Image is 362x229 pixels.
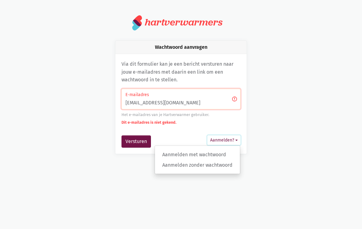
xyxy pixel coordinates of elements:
div: hartverwarmers [145,17,222,28]
div: Wachtwoord aanvragen [115,41,247,54]
div: Het e-mailadres van je Hartverwarmer gebruiker. [121,112,241,118]
a: Aanmelden zonder wachtwoord [155,160,240,170]
button: Aanmelden? [207,135,241,145]
a: Aanmelden met wachtwoord [155,149,240,160]
strong: Dit e-mailadres is niet gekend. [121,120,176,125]
img: logo.svg [132,15,142,31]
div: Aanmelden? [155,146,240,174]
label: E-mailadres [125,91,237,98]
a: hartverwarmers [132,15,230,31]
form: Wachtwoord aanvragen [121,89,241,148]
p: Via dit formulier kan je een bericht versturen naar jouw e-mailadres met daarin een link om een w... [121,60,241,84]
button: Versturen [121,135,151,148]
